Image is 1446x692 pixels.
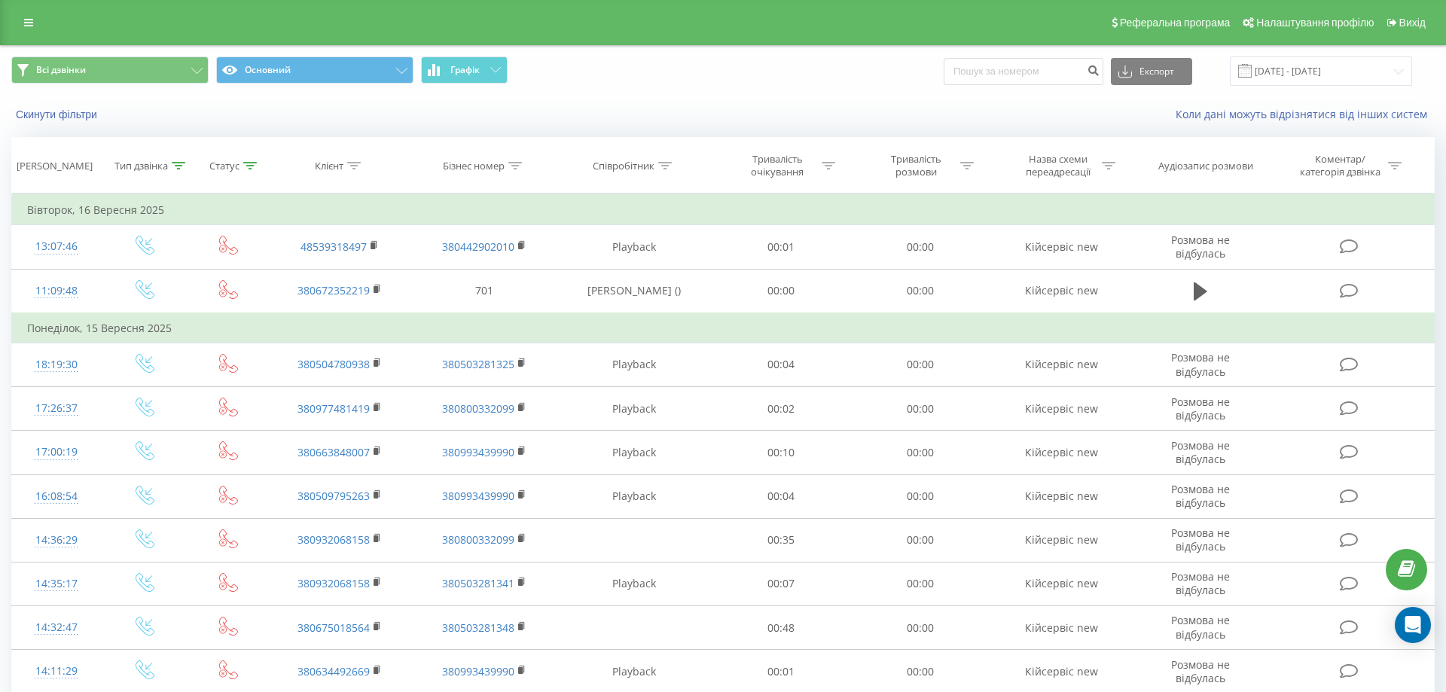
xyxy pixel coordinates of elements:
td: Кійсервіс new [990,269,1134,313]
div: Тривалість очікування [737,153,818,178]
td: 00:00 [850,225,989,269]
span: Розмова не відбулась [1171,482,1230,510]
a: 48539318497 [300,239,367,254]
td: 00:00 [850,474,989,518]
a: 380932068158 [297,576,370,590]
div: Тривалість розмови [876,153,956,178]
div: 16:08:54 [27,482,86,511]
span: Розмова не відбулась [1171,350,1230,378]
button: Графік [421,56,508,84]
td: 00:35 [712,518,850,562]
input: Пошук за номером [944,58,1103,85]
td: 00:00 [850,343,989,386]
button: Всі дзвінки [11,56,209,84]
button: Основний [216,56,413,84]
div: 13:07:46 [27,232,86,261]
td: 00:04 [712,474,850,518]
td: Кійсервіс new [990,225,1134,269]
span: Реферальна програма [1120,17,1231,29]
div: Клієнт [315,160,343,172]
td: Кійсервіс new [990,431,1134,474]
span: Розмова не відбулась [1171,395,1230,422]
td: 00:10 [712,431,850,474]
td: 00:00 [850,518,989,562]
button: Скинути фільтри [11,108,105,121]
td: Playback [556,474,712,518]
a: 380800332099 [442,401,514,416]
a: 380442902010 [442,239,514,254]
span: Налаштування профілю [1256,17,1374,29]
button: Експорт [1111,58,1192,85]
div: 18:19:30 [27,350,86,380]
td: 00:07 [712,562,850,605]
td: Кійсервіс new [990,562,1134,605]
td: 00:01 [712,225,850,269]
div: 14:32:47 [27,613,86,642]
a: 380932068158 [297,532,370,547]
td: 00:04 [712,343,850,386]
a: 380672352219 [297,283,370,297]
td: 00:00 [850,269,989,313]
span: Розмова не відбулась [1171,569,1230,597]
a: 380993439990 [442,489,514,503]
a: 380509795263 [297,489,370,503]
td: Вівторок, 16 Вересня 2025 [12,195,1435,225]
td: Playback [556,225,712,269]
div: 14:11:29 [27,657,86,686]
td: 701 [412,269,557,313]
td: 00:02 [712,387,850,431]
div: 14:36:29 [27,526,86,555]
span: Всі дзвінки [36,64,86,76]
span: Розмова не відбулась [1171,233,1230,261]
span: Вихід [1399,17,1426,29]
div: 17:00:19 [27,437,86,467]
td: Playback [556,387,712,431]
span: Розмова не відбулась [1171,613,1230,641]
td: Playback [556,431,712,474]
a: Коли дані можуть відрізнятися вiд інших систем [1176,107,1435,121]
a: 380993439990 [442,445,514,459]
td: Playback [556,562,712,605]
div: Open Intercom Messenger [1395,607,1431,643]
div: Співробітник [593,160,654,172]
td: Кійсервіс new [990,387,1134,431]
a: 380503281325 [442,357,514,371]
span: Графік [450,65,480,75]
div: [PERSON_NAME] [17,160,93,172]
td: 00:48 [712,606,850,650]
div: 17:26:37 [27,394,86,423]
a: 380503281341 [442,576,514,590]
div: Статус [209,160,239,172]
a: 380977481419 [297,401,370,416]
td: [PERSON_NAME] () [556,269,712,313]
span: Розмова не відбулась [1171,526,1230,553]
a: 380993439990 [442,664,514,678]
td: 00:00 [850,562,989,605]
span: Розмова не відбулась [1171,438,1230,466]
div: 11:09:48 [27,276,86,306]
span: Розмова не відбулась [1171,657,1230,685]
a: 380675018564 [297,620,370,635]
td: 00:00 [850,606,989,650]
td: 00:00 [850,387,989,431]
td: Понеділок, 15 Вересня 2025 [12,313,1435,343]
div: 14:35:17 [27,569,86,599]
td: Кійсервіс new [990,474,1134,518]
td: Кійсервіс new [990,518,1134,562]
div: Бізнес номер [443,160,505,172]
a: 380634492669 [297,664,370,678]
div: Тип дзвінка [114,160,168,172]
a: 380663848007 [297,445,370,459]
td: Кійсервіс new [990,606,1134,650]
a: 380503281348 [442,620,514,635]
td: Кійсервіс new [990,343,1134,386]
div: Назва схеми переадресації [1017,153,1098,178]
td: 00:00 [850,431,989,474]
div: Коментар/категорія дзвінка [1296,153,1384,178]
div: Аудіозапис розмови [1158,160,1253,172]
td: 00:00 [712,269,850,313]
a: 380504780938 [297,357,370,371]
a: 380800332099 [442,532,514,547]
td: Playback [556,343,712,386]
